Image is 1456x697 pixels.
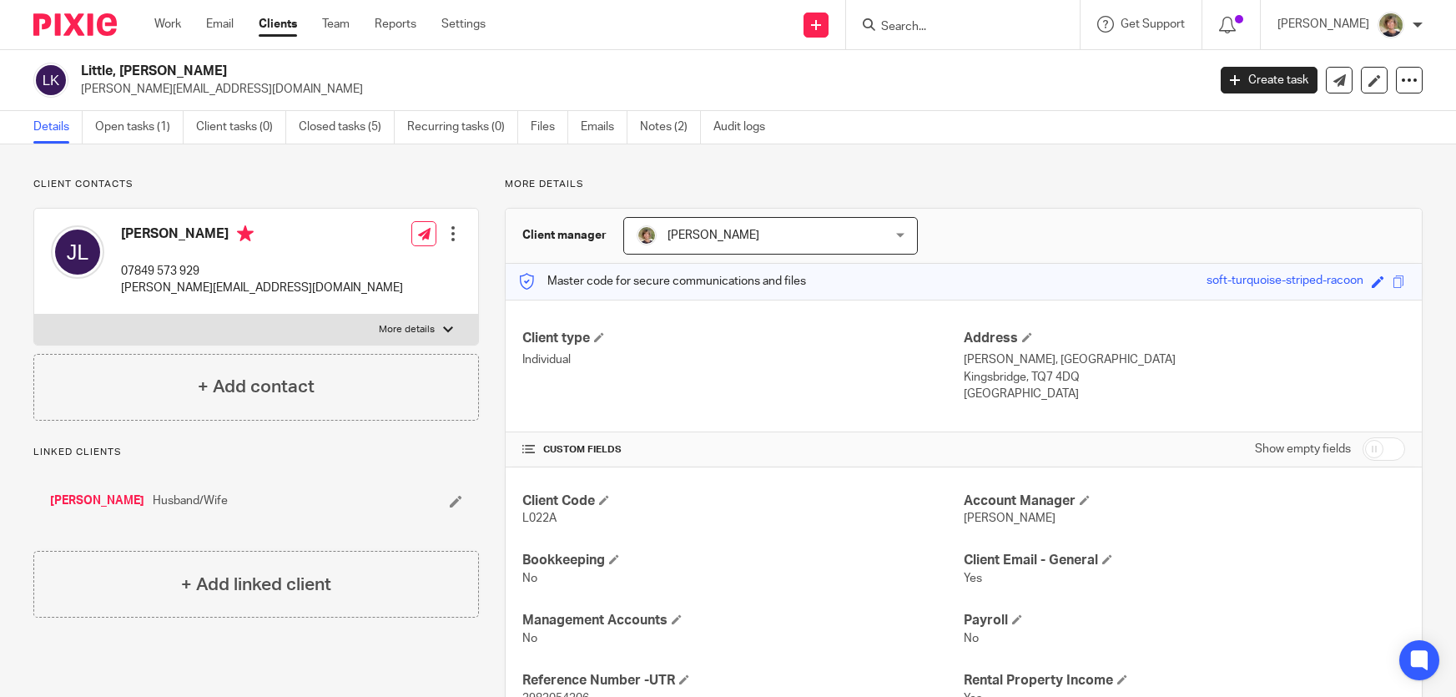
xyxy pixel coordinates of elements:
[50,492,144,509] a: [PERSON_NAME]
[522,612,964,629] h4: Management Accounts
[153,492,228,509] span: Husband/Wife
[505,178,1423,191] p: More details
[964,492,1405,510] h4: Account Manager
[1121,18,1185,30] span: Get Support
[121,280,403,296] p: [PERSON_NAME][EMAIL_ADDRESS][DOMAIN_NAME]
[522,492,964,510] h4: Client Code
[95,111,184,144] a: Open tasks (1)
[964,386,1405,402] p: [GEOGRAPHIC_DATA]
[259,16,297,33] a: Clients
[522,573,537,584] span: No
[121,263,403,280] p: 07849 573 929
[964,513,1055,524] span: [PERSON_NAME]
[1207,272,1363,291] div: soft-turquoise-striped-racoon
[531,111,568,144] a: Files
[33,178,479,191] p: Client contacts
[522,330,964,347] h4: Client type
[441,16,486,33] a: Settings
[198,374,315,400] h4: + Add contact
[518,273,806,290] p: Master code for secure communications and files
[121,225,403,246] h4: [PERSON_NAME]
[964,369,1405,386] p: Kingsbridge, TQ7 4DQ
[964,573,982,584] span: Yes
[637,225,657,245] img: High%20Res%20Andrew%20Price%20Accountants_Poppy%20Jakes%20photography-1142.jpg
[522,443,964,457] h4: CUSTOM FIELDS
[379,323,435,336] p: More details
[522,513,557,524] span: L022A
[964,672,1405,689] h4: Rental Property Income
[407,111,518,144] a: Recurring tasks (0)
[33,63,68,98] img: svg%3E
[964,633,979,644] span: No
[964,330,1405,347] h4: Address
[154,16,181,33] a: Work
[522,633,537,644] span: No
[1221,67,1317,93] a: Create task
[522,552,964,569] h4: Bookkeeping
[964,612,1405,629] h4: Payroll
[964,552,1405,569] h4: Client Email - General
[206,16,234,33] a: Email
[375,16,416,33] a: Reports
[51,225,104,279] img: svg%3E
[879,20,1030,35] input: Search
[668,230,759,241] span: [PERSON_NAME]
[33,446,479,459] p: Linked clients
[964,351,1405,368] p: [PERSON_NAME], [GEOGRAPHIC_DATA]
[522,227,607,244] h3: Client manager
[1277,16,1369,33] p: [PERSON_NAME]
[81,63,973,80] h2: Little, [PERSON_NAME]
[713,111,778,144] a: Audit logs
[196,111,286,144] a: Client tasks (0)
[33,111,83,144] a: Details
[299,111,395,144] a: Closed tasks (5)
[640,111,701,144] a: Notes (2)
[33,13,117,36] img: Pixie
[1378,12,1404,38] img: High%20Res%20Andrew%20Price%20Accountants_Poppy%20Jakes%20photography-1142.jpg
[522,351,964,368] p: Individual
[322,16,350,33] a: Team
[1255,441,1351,457] label: Show empty fields
[81,81,1196,98] p: [PERSON_NAME][EMAIL_ADDRESS][DOMAIN_NAME]
[581,111,627,144] a: Emails
[522,672,964,689] h4: Reference Number -UTR
[237,225,254,242] i: Primary
[181,572,331,598] h4: + Add linked client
